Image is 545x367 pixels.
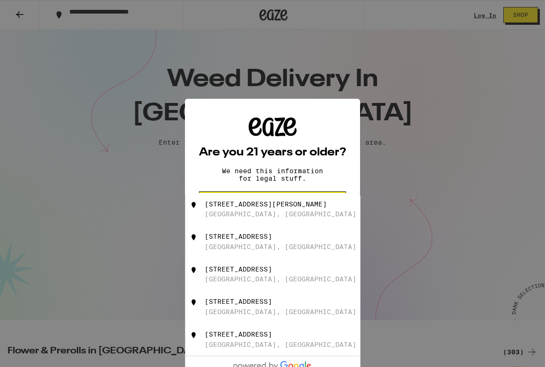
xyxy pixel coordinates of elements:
div: [GEOGRAPHIC_DATA], [GEOGRAPHIC_DATA] [205,210,356,218]
div: [STREET_ADDRESS][PERSON_NAME] [205,200,327,208]
img: 1710 Millenia Avenue [189,233,199,242]
button: Yes [199,191,346,216]
div: [GEOGRAPHIC_DATA], [GEOGRAPHIC_DATA] [205,275,356,283]
span: Hi. Need any help? [6,7,67,14]
p: We need this information for legal stuff. [214,167,331,182]
div: [STREET_ADDRESS] [205,233,272,240]
img: 1770 East Palomar Street [189,298,199,307]
div: [STREET_ADDRESS] [205,265,272,273]
div: [STREET_ADDRESS] [205,330,272,338]
div: [GEOGRAPHIC_DATA], [GEOGRAPHIC_DATA] [205,243,356,250]
div: [STREET_ADDRESS] [205,298,272,305]
h2: Are you 21 years or older? [199,147,346,158]
img: 1774 Metro Avenue [189,330,199,340]
div: [GEOGRAPHIC_DATA], [GEOGRAPHIC_DATA] [205,308,356,316]
img: 1700 Maxwell Road [189,200,199,210]
div: [GEOGRAPHIC_DATA], [GEOGRAPHIC_DATA] [205,341,356,348]
img: 171 E Prospect St [189,265,199,275]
